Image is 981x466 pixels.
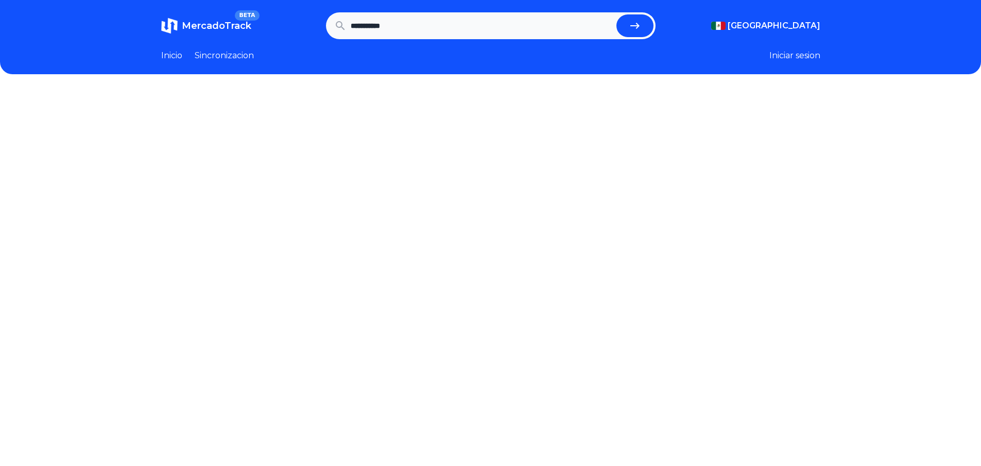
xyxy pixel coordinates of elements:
span: MercadoTrack [182,20,251,31]
button: [GEOGRAPHIC_DATA] [711,20,820,32]
span: BETA [235,10,259,21]
img: Mexico [711,22,726,30]
button: Iniciar sesion [769,49,820,62]
a: MercadoTrackBETA [161,18,251,34]
a: Sincronizacion [195,49,254,62]
span: [GEOGRAPHIC_DATA] [728,20,820,32]
a: Inicio [161,49,182,62]
img: MercadoTrack [161,18,178,34]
